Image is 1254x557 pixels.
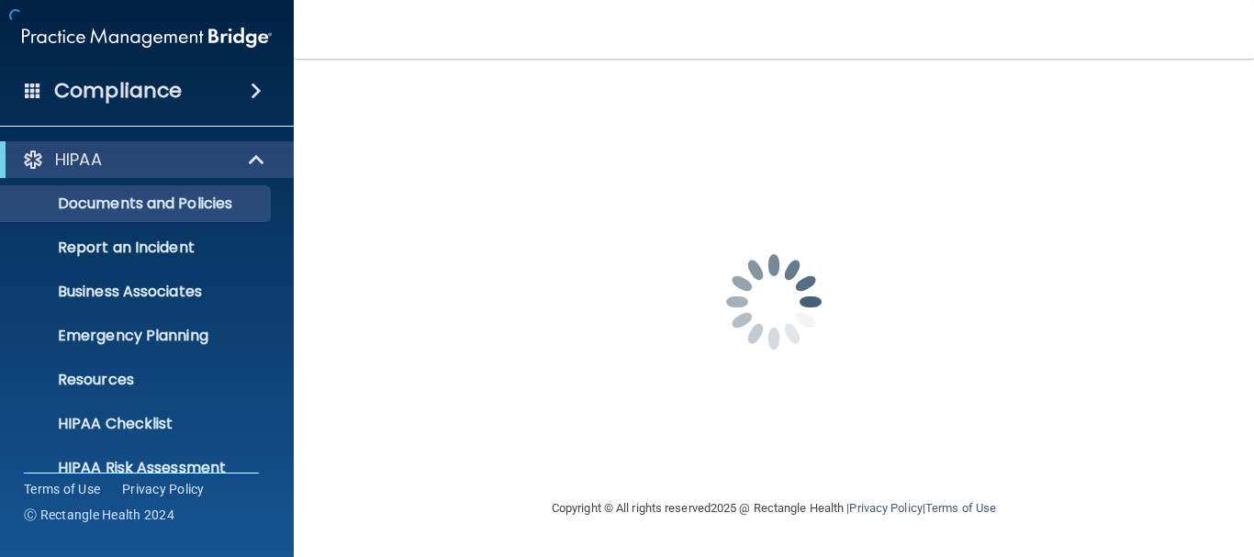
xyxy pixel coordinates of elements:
p: Resources [12,371,263,389]
a: Terms of Use [24,480,100,498]
img: spinner.e123f6fc.gif [682,210,866,394]
p: Emergency Planning [12,327,263,345]
p: HIPAA Risk Assessment [12,459,263,477]
span: Ⓒ Rectangle Health 2024 [24,506,174,524]
p: HIPAA Checklist [12,415,263,433]
p: Documents and Policies [12,195,263,213]
p: Business Associates [12,283,263,301]
a: Terms of Use [925,501,996,515]
a: Privacy Policy [849,501,922,515]
img: PMB logo [22,19,272,56]
p: HIPAA [55,149,102,171]
div: Copyright © All rights reserved 2025 @ Rectangle Health | | [439,479,1109,538]
p: Report an Incident [12,239,263,257]
a: HIPAA [22,149,266,171]
a: Privacy Policy [122,480,205,498]
h4: Compliance [54,78,182,104]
